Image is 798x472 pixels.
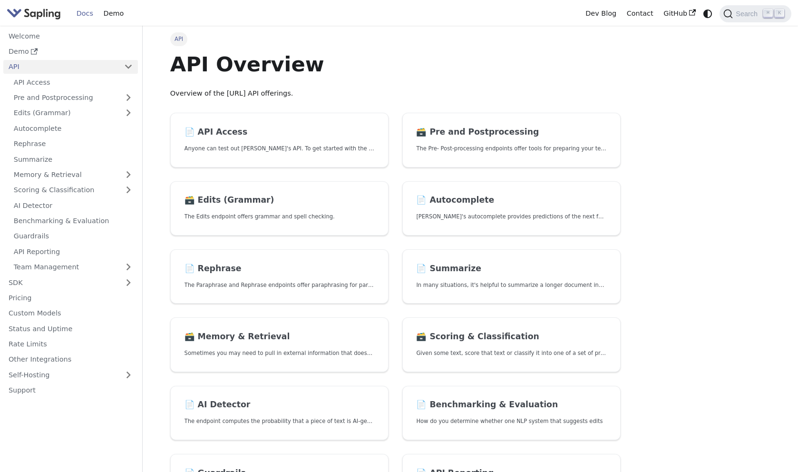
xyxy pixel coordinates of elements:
[580,6,621,21] a: Dev Blog
[9,152,138,166] a: Summarize
[185,332,374,342] h2: Memory & Retrieval
[185,144,374,153] p: Anyone can test out Sapling's API. To get started with the API, simply:
[416,281,606,290] p: In many situations, it's helpful to summarize a longer document into a shorter, more easily diges...
[416,400,606,410] h2: Benchmarking & Evaluation
[9,75,138,89] a: API Access
[170,113,389,167] a: 📄️ API AccessAnyone can test out [PERSON_NAME]'s API. To get started with the API, simply:
[3,383,138,397] a: Support
[775,9,784,18] kbd: K
[3,45,138,59] a: Demo
[170,51,621,77] h1: API Overview
[416,349,606,358] p: Given some text, score that text or classify it into one of a set of pre-specified categories.
[170,317,389,372] a: 🗃️ Memory & RetrievalSometimes you may need to pull in external information that doesn't fit in t...
[416,144,606,153] p: The Pre- Post-processing endpoints offer tools for preparing your text data for ingestation as we...
[9,183,138,197] a: Scoring & Classification
[658,6,701,21] a: GitHub
[733,10,763,18] span: Search
[185,349,374,358] p: Sometimes you may need to pull in external information that doesn't fit in the context size of an...
[720,5,791,22] button: Search (Command+K)
[402,386,621,441] a: 📄️ Benchmarking & EvaluationHow do you determine whether one NLP system that suggests edits
[170,249,389,304] a: 📄️ RephraseThe Paraphrase and Rephrase endpoints offer paraphrasing for particular styles.
[7,7,64,20] a: Sapling.ai
[119,60,138,74] button: Collapse sidebar category 'API'
[185,400,374,410] h2: AI Detector
[170,181,389,236] a: 🗃️ Edits (Grammar)The Edits endpoint offers grammar and spell checking.
[3,60,119,74] a: API
[3,353,138,366] a: Other Integrations
[119,275,138,289] button: Expand sidebar category 'SDK'
[416,264,606,274] h2: Summarize
[416,195,606,206] h2: Autocomplete
[3,291,138,305] a: Pricing
[185,195,374,206] h2: Edits (Grammar)
[185,127,374,138] h2: API Access
[9,91,138,105] a: Pre and Postprocessing
[170,32,621,46] nav: Breadcrumbs
[3,306,138,320] a: Custom Models
[3,368,138,382] a: Self-Hosting
[416,332,606,342] h2: Scoring & Classification
[416,212,606,221] p: Sapling's autocomplete provides predictions of the next few characters or words
[170,32,188,46] span: API
[9,198,138,212] a: AI Detector
[9,106,138,120] a: Edits (Grammar)
[71,6,98,21] a: Docs
[185,264,374,274] h2: Rephrase
[3,275,119,289] a: SDK
[185,417,374,426] p: The endpoint computes the probability that a piece of text is AI-generated,
[7,7,61,20] img: Sapling.ai
[3,337,138,351] a: Rate Limits
[98,6,129,21] a: Demo
[9,260,138,274] a: Team Management
[9,168,138,182] a: Memory & Retrieval
[9,229,138,243] a: Guardrails
[3,29,138,43] a: Welcome
[9,137,138,151] a: Rephrase
[185,281,374,290] p: The Paraphrase and Rephrase endpoints offer paraphrasing for particular styles.
[416,127,606,138] h2: Pre and Postprocessing
[622,6,659,21] a: Contact
[402,249,621,304] a: 📄️ SummarizeIn many situations, it's helpful to summarize a longer document into a shorter, more ...
[170,386,389,441] a: 📄️ AI DetectorThe endpoint computes the probability that a piece of text is AI-generated,
[170,88,621,99] p: Overview of the [URL] API offerings.
[402,317,621,372] a: 🗃️ Scoring & ClassificationGiven some text, score that text or classify it into one of a set of p...
[3,322,138,335] a: Status and Uptime
[185,212,374,221] p: The Edits endpoint offers grammar and spell checking.
[9,121,138,135] a: Autocomplete
[763,9,773,18] kbd: ⌘
[416,417,606,426] p: How do you determine whether one NLP system that suggests edits
[402,113,621,167] a: 🗃️ Pre and PostprocessingThe Pre- Post-processing endpoints offer tools for preparing your text d...
[9,214,138,228] a: Benchmarking & Evaluation
[701,7,715,20] button: Switch between dark and light mode (currently system mode)
[402,181,621,236] a: 📄️ Autocomplete[PERSON_NAME]'s autocomplete provides predictions of the next few characters or words
[9,245,138,258] a: API Reporting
